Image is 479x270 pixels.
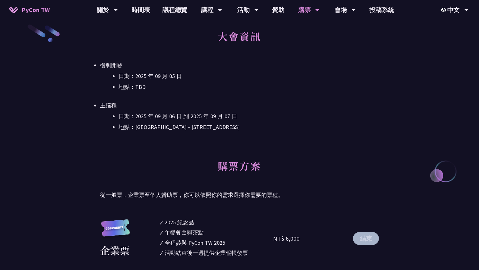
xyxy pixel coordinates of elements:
h2: 大會資訊 [100,24,379,58]
li: ✓ [160,249,273,257]
img: corporate.a587c14.svg [100,219,131,243]
li: 主議程 [100,101,379,132]
div: NT$ 6,000 [273,234,300,243]
li: 衝刺開發 [100,61,379,92]
button: 結束 [353,232,379,245]
li: 地點：TBD [119,82,379,92]
div: 2025 紀念品 [165,218,194,226]
div: 活動結束後一週提供企業報帳發票 [165,249,248,257]
h2: 購票方案 [100,153,379,187]
li: ✓ [160,218,273,226]
span: PyCon TW [22,5,50,15]
li: 日期：2025 年 09 月 05 日 [119,72,379,81]
img: Home icon of PyCon TW 2025 [9,7,19,13]
div: 全程參與 PyCon TW 2025 [165,239,225,247]
li: 日期：2025 年 09 月 06 日 到 2025 年 09 月 07 日 [119,112,379,121]
a: PyCon TW [3,2,56,18]
li: 地點：[GEOGRAPHIC_DATA] - ​[STREET_ADDRESS] [119,123,379,132]
li: ✓ [160,228,273,237]
img: Locale Icon [441,8,447,12]
p: 從一般票，企業票至個人贊助票，你可以依照你的需求選擇你需要的票種。 [100,190,379,200]
div: 午餐餐盒與茶點 [165,228,204,237]
li: ✓ [160,239,273,247]
div: 企業票 [100,243,130,258]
